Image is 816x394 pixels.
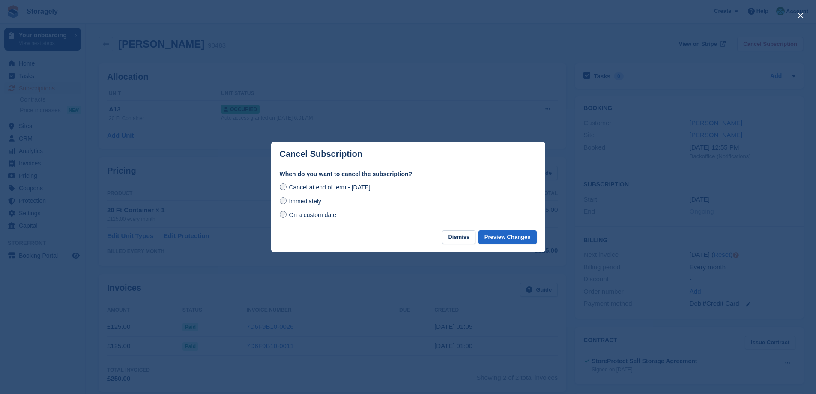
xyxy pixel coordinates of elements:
span: Immediately [289,198,321,205]
label: When do you want to cancel the subscription? [280,170,537,179]
button: Dismiss [442,230,475,244]
span: Cancel at end of term - [DATE] [289,184,370,191]
p: Cancel Subscription [280,149,362,159]
input: On a custom date [280,211,287,218]
button: close [794,9,807,22]
input: Immediately [280,197,287,204]
span: On a custom date [289,211,336,218]
input: Cancel at end of term - [DATE] [280,183,287,190]
button: Preview Changes [478,230,537,244]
